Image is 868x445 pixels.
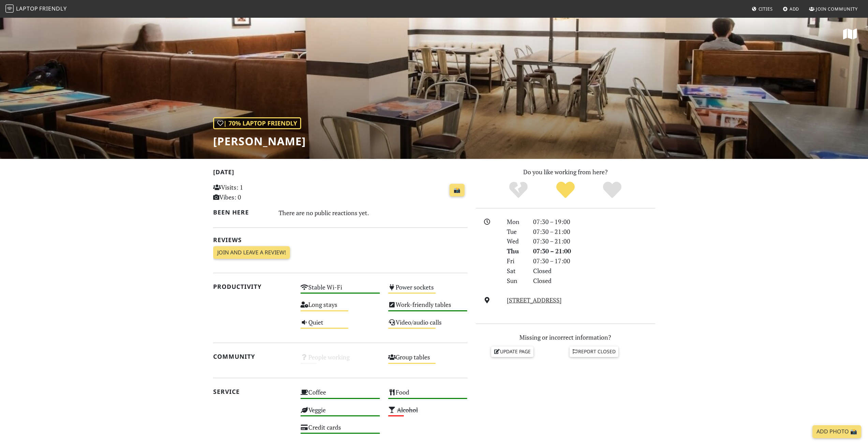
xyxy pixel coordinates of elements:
[213,246,290,259] a: Join and leave a review!
[812,425,861,438] a: Add Photo 📸
[213,168,468,178] h2: [DATE]
[476,332,655,342] p: Missing or incorrect information?
[529,276,659,286] div: Closed
[476,167,655,177] p: Do you like working from here?
[213,353,293,360] h2: Community
[507,296,562,304] a: [STREET_ADDRESS]
[491,346,533,357] a: Update page
[5,3,67,15] a: LaptopFriendly LaptopFriendly
[296,422,384,439] div: Credit cards
[503,276,529,286] div: Sun
[503,266,529,276] div: Sat
[296,299,384,316] div: Long stays
[16,5,38,12] span: Laptop
[529,227,659,237] div: 07:30 – 21:00
[589,181,636,199] div: Definitely!
[529,266,659,276] div: Closed
[296,352,384,369] div: People working
[503,246,529,256] div: Thu
[279,207,468,218] div: There are no public reactions yet.
[384,282,472,299] div: Power sockets
[296,404,384,422] div: Veggie
[749,3,776,15] a: Cities
[790,6,799,12] span: Add
[780,3,802,15] a: Add
[384,317,472,334] div: Video/audio calls
[503,256,529,266] div: Fri
[529,217,659,227] div: 07:30 – 19:00
[213,135,306,148] h1: [PERSON_NAME]
[213,388,293,395] h2: Service
[806,3,860,15] a: Join Community
[296,317,384,334] div: Quiet
[213,182,293,202] p: Visits: 1 Vibes: 0
[570,346,619,357] a: Report closed
[384,352,472,369] div: Group tables
[213,117,301,129] div: | 70% Laptop Friendly
[503,217,529,227] div: Mon
[296,387,384,404] div: Coffee
[529,236,659,246] div: 07:30 – 21:00
[503,236,529,246] div: Wed
[384,299,472,316] div: Work-friendly tables
[213,209,271,216] h2: Been here
[39,5,67,12] span: Friendly
[503,227,529,237] div: Tue
[397,406,418,414] s: Alcohol
[384,387,472,404] div: Food
[495,181,542,199] div: No
[5,4,14,13] img: LaptopFriendly
[529,246,659,256] div: 07:30 – 21:00
[213,236,468,243] h2: Reviews
[529,256,659,266] div: 07:30 – 17:00
[816,6,858,12] span: Join Community
[296,282,384,299] div: Stable Wi-Fi
[759,6,773,12] span: Cities
[542,181,589,199] div: Yes
[450,184,465,197] a: 📸
[213,283,293,290] h2: Productivity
